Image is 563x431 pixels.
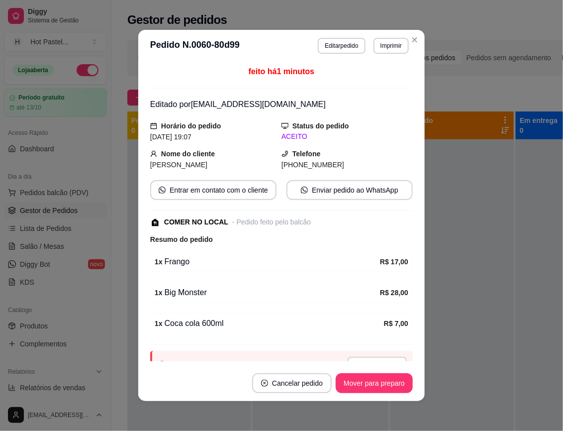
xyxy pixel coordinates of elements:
strong: Telefone [292,150,321,158]
strong: R$ 7,00 [384,320,408,327]
span: desktop [281,122,288,129]
strong: R$ 17,00 [380,258,408,266]
div: Frango [155,256,380,268]
span: close-circle [261,380,268,387]
strong: Status do pedido [292,122,349,130]
div: ACEITO [281,131,413,142]
div: COMER NO LOCAL [164,217,228,227]
h3: Pedido N. 0060-80d99 [150,38,240,54]
strong: 1 x [155,289,163,297]
span: Editado por [EMAIL_ADDRESS][DOMAIN_NAME] [150,100,326,108]
div: Coca cola 600ml [155,318,384,329]
button: Close [407,32,423,48]
span: calendar [150,122,157,129]
span: [PERSON_NAME] [150,161,207,169]
button: Imprimir [374,38,409,54]
div: Nenhum pagamento registrado para este pedido. [170,360,322,370]
button: Editarpagamento [348,357,407,373]
span: [PHONE_NUMBER] [281,161,344,169]
span: user [150,150,157,157]
div: Big Monster [155,287,380,299]
span: whats-app [301,187,308,194]
button: close-circleCancelar pedido [252,373,332,393]
span: feito há 1 minutos [249,67,314,76]
strong: Nome do cliente [161,150,215,158]
strong: Horário do pedido [161,122,221,130]
div: - Pedido feito pelo balcão [232,217,311,227]
button: whats-appEnviar pedido ao WhatsApp [286,180,413,200]
strong: 1 x [155,320,163,327]
strong: R$ 28,00 [380,289,408,297]
strong: 1 x [155,258,163,266]
strong: Resumo do pedido [150,235,213,243]
span: whats-app [159,187,166,194]
span: phone [281,150,288,157]
button: Mover para preparo [336,373,413,393]
button: whats-appEntrar em contato com o cliente [150,180,277,200]
button: Editarpedido [318,38,365,54]
span: [DATE] 19:07 [150,133,191,141]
